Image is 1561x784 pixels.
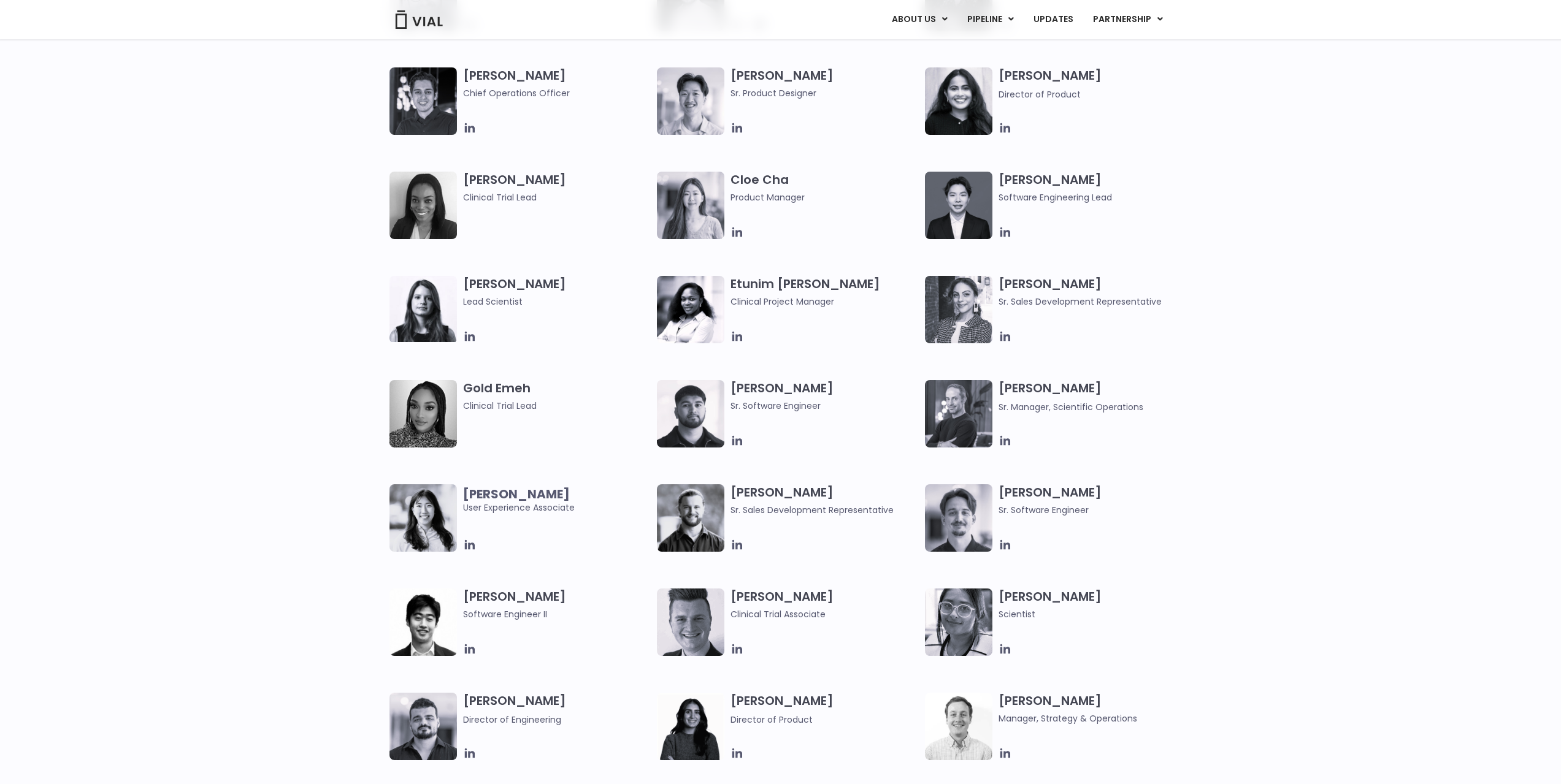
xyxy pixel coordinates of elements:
img: Headshot of smiling of man named Gurman [657,380,724,447]
img: Brennan [657,67,724,135]
img: Igor [389,693,457,760]
span: Sr. Product Designer [731,86,919,100]
span: Clinical Trial Associate [731,607,919,621]
img: Smiling woman named Gabriella [925,276,992,343]
img: Headshot of smiling man named Collin [657,588,724,656]
img: Vial Logo [394,10,443,29]
h3: [PERSON_NAME] [463,276,651,308]
img: Jason Zhang [389,588,457,656]
img: Image of smiling woman named Etunim [657,276,724,343]
span: Sr. Software Engineer [999,503,1187,517]
span: Software Engineering Lead [999,191,1187,204]
h3: [PERSON_NAME] [999,67,1187,101]
h3: [PERSON_NAME] [463,67,651,100]
h3: [PERSON_NAME] [731,484,919,517]
h3: [PERSON_NAME] [463,588,651,621]
a: UPDATES [1024,9,1083,30]
h3: [PERSON_NAME] [731,588,919,621]
span: Sr. Sales Development Representative [731,503,919,517]
span: User Experience Associate [463,487,651,514]
h3: [PERSON_NAME] [463,172,651,204]
span: Clinical Trial Lead [463,399,651,413]
img: Headshot of smiling man named Jared [925,380,992,447]
h3: [PERSON_NAME] [463,693,651,726]
img: A woman wearing a leopard print shirt in a black and white photo. [389,380,457,447]
img: Headshot of smiling woman named Elia [389,276,457,342]
span: Software Engineer II [463,607,651,621]
a: PIPELINEMenu Toggle [957,9,1023,30]
span: Sr. Software Engineer [731,399,919,413]
img: A black and white photo of a woman smiling. [389,172,457,239]
span: Director of Engineering [463,714,561,726]
h3: [PERSON_NAME] [999,172,1187,204]
span: Clinical Project Manager [731,295,919,308]
h3: [PERSON_NAME] [999,380,1187,414]
img: Image of smiling man named Hugo [657,484,724,552]
span: Sr. Manager, Scientific Operations [999,401,1143,413]
a: PARTNERSHIPMenu Toggle [1083,9,1173,30]
h3: Gold Emeh [463,380,651,413]
h3: Cloe Cha [731,172,919,204]
span: Scientist [999,607,1187,621]
img: Headshot of smiling woman named Anjali [925,588,992,656]
span: Sr. Sales Development Representative [999,295,1187,308]
h3: [PERSON_NAME] [999,276,1187,308]
h3: [PERSON_NAME] [999,588,1187,621]
span: Manager, Strategy & Operations [999,712,1187,725]
a: ABOUT USMenu Toggle [882,9,957,30]
img: Fran [925,484,992,552]
span: Director of Product [731,714,813,726]
h3: [PERSON_NAME] [731,380,919,413]
span: Product Manager [731,191,919,204]
img: Smiling woman named Dhruba [925,67,992,135]
img: Cloe [657,172,724,239]
span: Director of Product [999,88,1081,101]
h3: [PERSON_NAME] [731,693,919,726]
h3: Etunim [PERSON_NAME] [731,276,919,308]
img: Smiling woman named Ira [657,693,724,760]
h3: [PERSON_NAME] [999,693,1187,725]
span: Clinical Trial Lead [463,191,651,204]
h3: [PERSON_NAME] [999,484,1187,517]
h3: [PERSON_NAME] [731,67,919,100]
img: Kyle Mayfield [925,693,992,760]
span: Chief Operations Officer [463,86,651,100]
span: Lead Scientist [463,295,651,308]
b: [PERSON_NAME] [463,485,570,503]
img: Headshot of smiling man named Josh [389,67,457,135]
